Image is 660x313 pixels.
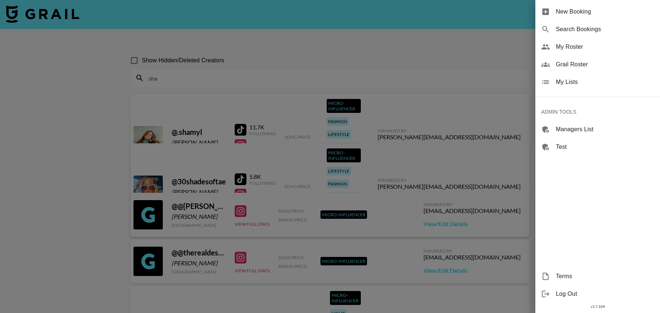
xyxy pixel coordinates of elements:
span: Managers List [556,125,654,134]
span: New Booking [556,7,654,16]
span: Log Out [556,290,654,298]
span: My Lists [556,78,654,86]
div: Grail Roster [535,56,660,73]
span: My Roster [556,43,654,51]
div: Managers List [535,121,660,138]
span: Grail Roster [556,60,654,69]
span: Terms [556,272,654,281]
span: Test [556,143,654,151]
div: New Booking [535,3,660,21]
div: Log Out [535,285,660,303]
div: v 1.7.104 [535,303,660,310]
div: Test [535,138,660,156]
div: My Lists [535,73,660,91]
div: My Roster [535,38,660,56]
div: ADMIN TOOLS [535,103,660,121]
div: Terms [535,268,660,285]
span: Search Bookings [556,25,654,34]
div: Search Bookings [535,21,660,38]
